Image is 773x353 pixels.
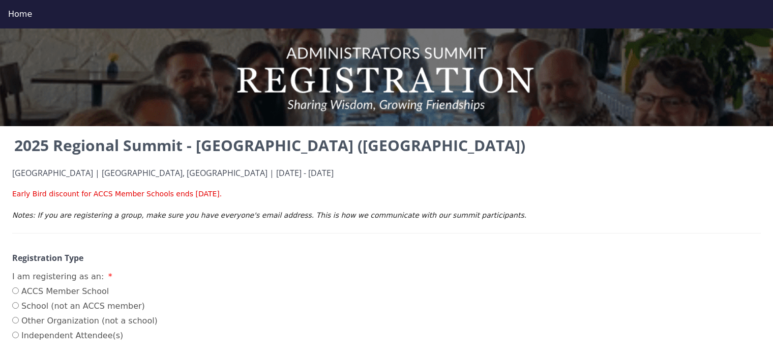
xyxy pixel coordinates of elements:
[12,134,761,157] h2: 2025 Regional Summit - [GEOGRAPHIC_DATA] ([GEOGRAPHIC_DATA])
[12,252,83,263] strong: Registration Type
[12,272,104,281] span: I am registering as an:
[8,8,765,20] div: Home
[12,317,19,323] input: Other Organization (not a school)
[12,285,158,298] label: ACCS Member School
[12,332,19,338] input: Independent Attendee(s)
[12,169,761,178] h4: [GEOGRAPHIC_DATA] | [GEOGRAPHIC_DATA], [GEOGRAPHIC_DATA] | [DATE] - [DATE]
[12,190,222,198] span: Early Bird discount for ACCS Member Schools ends [DATE].
[12,315,158,327] label: Other Organization (not a school)
[12,287,19,294] input: ACCS Member School
[12,300,158,312] label: School (not an ACCS member)
[12,302,19,309] input: School (not an ACCS member)
[12,330,158,342] label: Independent Attendee(s)
[12,211,526,219] em: Notes: If you are registering a group, make sure you have everyone's email address. This is how w...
